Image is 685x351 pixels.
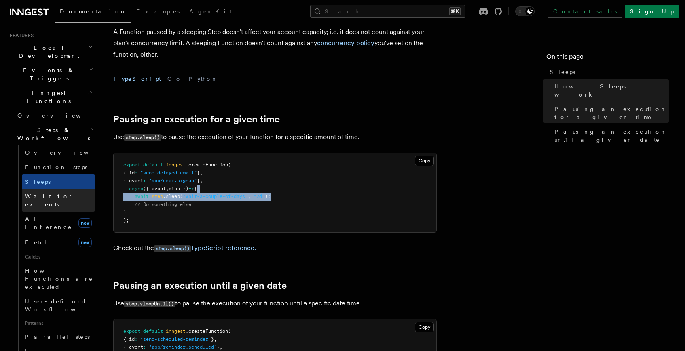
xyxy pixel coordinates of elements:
span: .sleep [163,193,180,199]
span: new [78,238,92,247]
span: , [166,186,169,191]
button: Toggle dark mode [515,6,535,16]
span: : [143,178,146,183]
button: Events & Triggers [6,63,95,86]
p: A Function paused by a sleeping Step doesn't affect your account capacity; i.e. it does not count... [113,26,437,60]
a: step.sleep()TypeScript reference. [154,244,256,252]
span: "app/user.signup" [149,178,197,183]
span: Documentation [60,8,127,15]
span: Wait for events [25,193,73,208]
span: Features [6,32,34,39]
a: Pausing an execution for a given time [551,102,669,124]
a: Overview [22,145,95,160]
button: Search...⌘K [310,5,465,18]
span: Inngest Functions [6,89,87,105]
span: Function steps [25,164,87,170]
button: Inngest Functions [6,86,95,108]
span: Events & Triggers [6,66,88,82]
a: Pausing an execution until a given date [551,124,669,147]
span: Pausing an execution until a given date [554,128,669,144]
span: "2d" [254,193,265,199]
span: } [197,170,200,176]
span: ({ event [143,186,166,191]
a: Function steps [22,160,95,174]
span: ); [123,217,129,223]
a: How Functions are executed [22,263,95,294]
span: .createFunction [186,162,228,168]
span: , [220,344,222,350]
a: Pausing an execution until a given date [113,280,287,291]
button: Copy [415,322,434,332]
span: } [123,209,126,215]
h4: On this page [546,52,669,65]
button: TypeScript [113,70,161,88]
span: "app/reminder.scheduled" [149,344,217,350]
code: step.sleepUntil() [124,301,175,307]
span: // Do something else [135,202,191,207]
span: Sleeps [550,68,575,76]
span: => [188,186,194,191]
span: export [123,162,140,168]
span: } [211,336,214,342]
span: } [197,178,200,183]
span: , [214,336,217,342]
span: Examples [136,8,180,15]
span: Pausing an execution for a given time [554,105,669,121]
a: Fetchnew [22,234,95,250]
span: AgentKit [189,8,232,15]
span: ( [228,328,231,334]
span: ( [180,193,183,199]
span: export [123,328,140,334]
span: .createFunction [186,328,228,334]
p: Use to pause the execution of your function for a specific amount of time. [113,131,437,143]
span: step [152,193,163,199]
span: , [200,170,203,176]
span: } [217,344,220,350]
p: Use to pause the execution of your function until a specific date time. [113,298,437,309]
span: step }) [169,186,188,191]
span: : [135,170,137,176]
span: Overview [17,112,101,119]
a: User-defined Workflows [22,294,95,317]
a: concurrency policy [317,39,374,47]
span: Parallel steps [25,334,90,340]
span: Guides [22,250,95,263]
button: Copy [415,156,434,166]
button: Python [188,70,218,88]
a: Wait for events [22,189,95,212]
button: Go [167,70,182,88]
p: Check out the [113,242,437,254]
a: How Sleeps work [551,79,669,102]
a: Pausing an execution for a given time [113,113,280,125]
span: Fetch [25,239,49,246]
button: Steps & Workflows [14,123,95,145]
a: Examples [131,2,184,22]
span: : [135,336,137,342]
span: default [143,162,163,168]
span: { id [123,170,135,176]
span: "send-scheduled-reminder" [140,336,211,342]
a: Contact sales [548,5,622,18]
span: ( [228,162,231,168]
span: { [194,186,197,191]
span: { id [123,336,135,342]
a: Documentation [55,2,131,23]
span: How Sleeps work [554,82,669,99]
span: Overview [25,149,108,156]
span: "wait-a-couple-of-days" [183,193,248,199]
a: Overview [14,108,95,123]
span: ); [265,193,271,199]
span: Patterns [22,317,95,330]
span: , [200,178,203,183]
a: Sleeps [22,174,95,189]
kbd: ⌘K [449,7,461,15]
button: Local Development [6,40,95,63]
a: Sleeps [546,65,669,79]
span: Sleeps [25,179,51,185]
a: AI Inferencenew [22,212,95,234]
span: User-defined Workflows [25,298,98,313]
code: step.sleep() [154,245,191,252]
span: { event [123,178,143,183]
span: Steps & Workflows [14,126,90,142]
span: Local Development [6,44,88,60]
